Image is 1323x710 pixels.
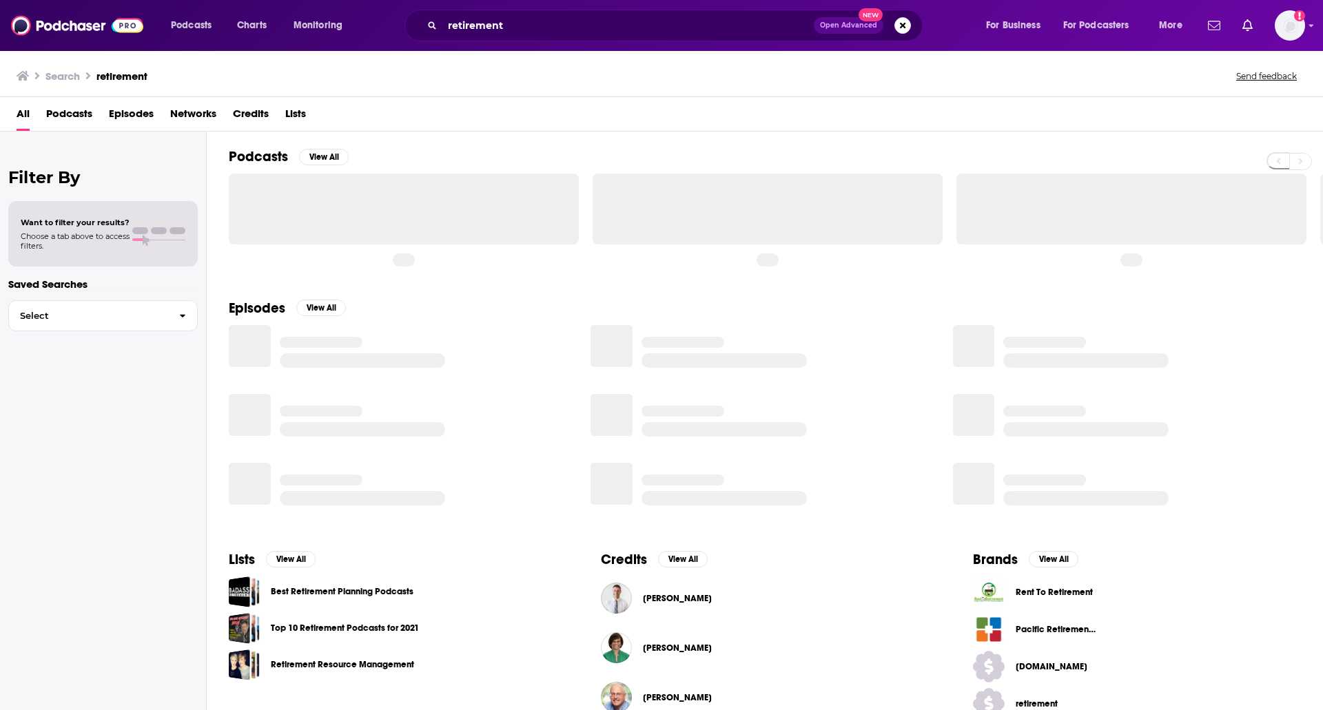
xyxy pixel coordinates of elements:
a: CreditsView All [601,551,708,568]
h2: Credits [601,551,647,568]
span: retirement [1016,698,1097,709]
a: Veronica McCain [643,643,712,654]
span: [PERSON_NAME] [643,643,712,654]
a: Episodes [109,103,154,131]
a: Pacific Retirement Services logoPacific Retirement Services [973,614,1301,645]
a: Retirement Resource Management [229,649,260,680]
h2: Filter By [8,167,198,187]
a: Best Retirement Planning Podcasts [229,576,260,607]
button: Show profile menu [1275,10,1305,41]
button: open menu [1054,14,1149,36]
input: Search podcasts, credits, & more... [442,14,814,36]
h2: Episodes [229,300,285,317]
button: open menu [1149,14,1200,36]
button: open menu [976,14,1058,36]
a: Top 10 Retirement Podcasts for 2021 [229,613,260,644]
a: All [17,103,30,131]
svg: Add a profile image [1294,10,1305,21]
span: Open Advanced [820,22,877,29]
img: User Profile [1275,10,1305,41]
a: Lists [285,103,306,131]
span: For Business [986,16,1040,35]
img: Podchaser - Follow, Share and Rate Podcasts [11,12,143,39]
button: Veronica McCainVeronica McCain [601,626,929,670]
a: Charts [228,14,275,36]
a: Show notifications dropdown [1237,14,1258,37]
span: Rent To Retirement [1016,587,1097,598]
a: Networks [170,103,216,131]
a: Top 10 Retirement Podcasts for 2021 [271,620,419,636]
button: View All [296,300,346,316]
h3: Search [45,70,80,83]
a: Retirement Resource Management [271,657,414,672]
button: View All [1029,551,1078,567]
span: [DOMAIN_NAME] [1016,661,1097,672]
span: Monitoring [294,16,342,35]
button: View All [299,149,349,165]
a: Joseph Curry [643,593,712,604]
h3: retirement [96,70,147,83]
a: Fritz Gilbert [643,692,712,703]
img: Rent To Retirement logo [973,576,1005,608]
a: Show notifications dropdown [1202,14,1226,37]
a: Credits [233,103,269,131]
span: [PERSON_NAME] [643,593,712,604]
span: [PERSON_NAME] [643,692,712,703]
button: Select [8,300,198,331]
h2: Brands [973,551,1018,568]
h2: Lists [229,551,255,568]
span: More [1159,16,1182,35]
span: Charts [237,16,267,35]
a: Best Retirement Planning Podcasts [271,584,413,599]
span: Logged in as nshort92 [1275,10,1305,41]
span: New [859,8,883,21]
button: Send feedback [1232,70,1301,82]
a: BrandsView All [973,551,1078,568]
button: Open AdvancedNew [814,17,883,34]
a: ListsView All [229,551,316,568]
button: open menu [161,14,229,36]
button: View All [658,551,708,567]
img: Joseph Curry [601,583,632,614]
p: Saved Searches [8,278,198,291]
img: Pacific Retirement Services logo [973,614,1005,645]
button: View All [266,551,316,567]
a: [DOMAIN_NAME] [973,651,1301,682]
h2: Podcasts [229,148,288,165]
a: Rent To Retirement logoRent To Retirement [973,576,1301,608]
span: For Podcasters [1063,16,1129,35]
a: EpisodesView All [229,300,346,317]
a: Podcasts [46,103,92,131]
img: Veronica McCain [601,632,632,663]
span: Select [9,311,168,320]
button: Joseph CurryJoseph Curry [601,576,929,620]
div: Search podcasts, credits, & more... [418,10,936,41]
span: Choose a tab above to access filters. [21,231,130,251]
a: PodcastsView All [229,148,349,165]
span: Pacific Retirement Services [1016,624,1097,635]
span: Podcasts [171,16,212,35]
span: Want to filter your results? [21,218,130,227]
button: open menu [284,14,360,36]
